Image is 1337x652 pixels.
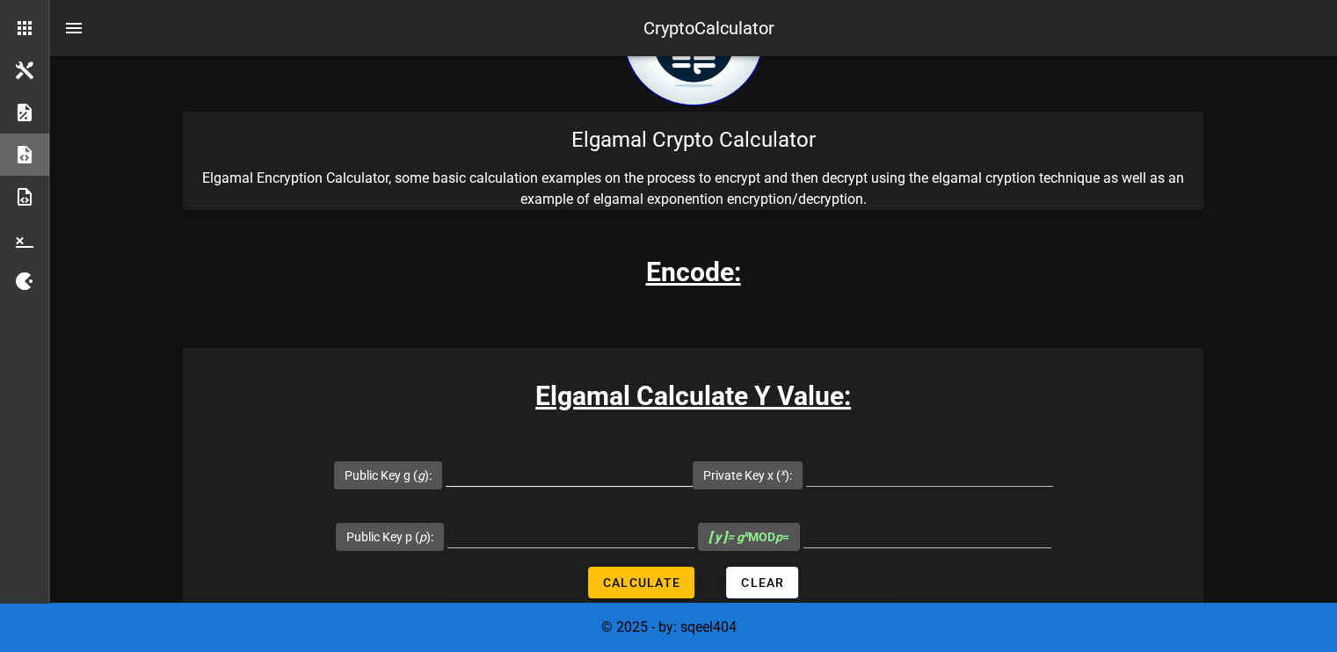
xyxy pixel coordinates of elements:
[346,528,433,546] label: Public Key p ( ):
[602,576,680,590] span: Calculate
[643,15,774,41] div: CryptoCalculator
[588,567,694,598] button: Calculate
[740,576,784,590] span: Clear
[708,530,748,544] i: = g
[708,530,727,544] b: [ y ]
[726,567,798,598] button: Clear
[53,7,95,49] button: nav-menu-toggle
[703,467,792,484] label: Private Key x ( ):
[601,619,737,635] span: © 2025 - by: sqeel404
[183,376,1203,416] h3: Elgamal Calculate Y Value:
[183,112,1203,168] div: Elgamal Crypto Calculator
[646,252,741,292] h3: Encode:
[775,530,782,544] i: p
[708,530,789,544] span: MOD =
[623,92,764,109] a: home
[781,467,785,478] sup: x
[744,528,748,540] sup: x
[418,468,425,482] i: g
[183,168,1203,210] p: Elgamal Encryption Calculator, some basic calculation examples on the process to encrypt and then...
[345,467,432,484] label: Public Key g ( ):
[419,530,426,544] i: p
